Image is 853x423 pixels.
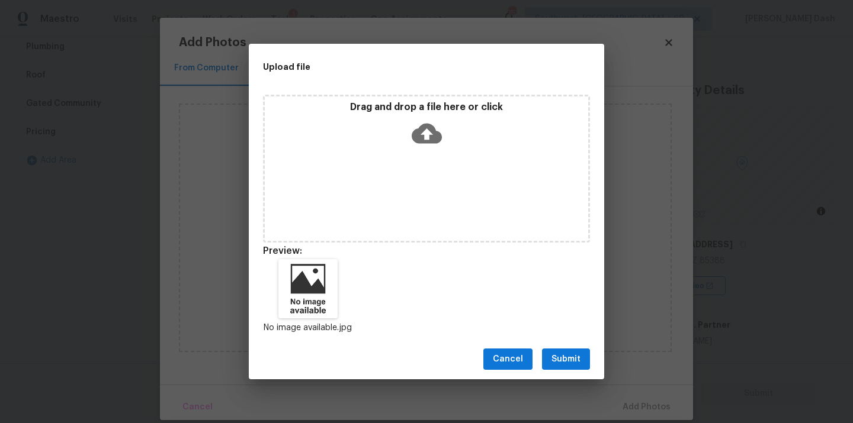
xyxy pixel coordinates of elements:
[263,60,537,73] h2: Upload file
[263,322,353,334] p: No image available.jpg
[278,259,338,318] img: Z
[265,101,588,114] p: Drag and drop a file here or click
[542,348,590,370] button: Submit
[493,352,523,367] span: Cancel
[483,348,533,370] button: Cancel
[551,352,581,367] span: Submit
